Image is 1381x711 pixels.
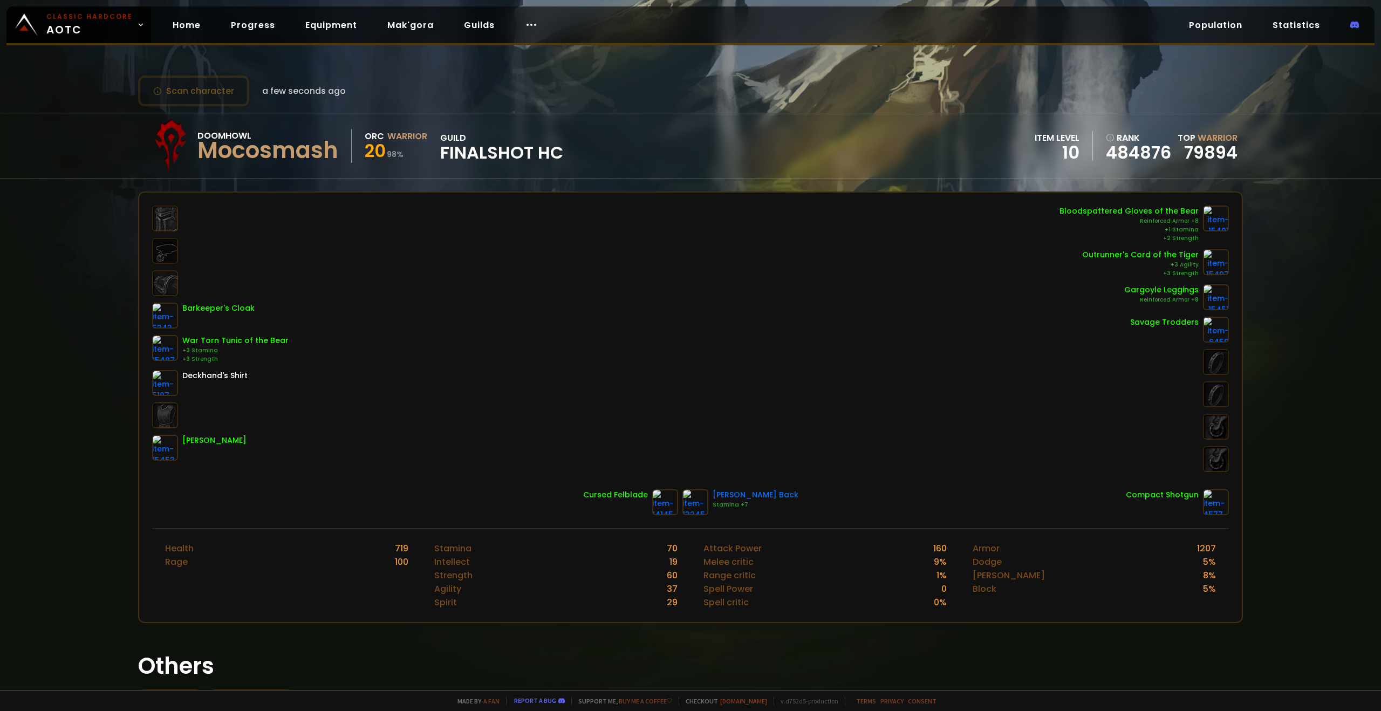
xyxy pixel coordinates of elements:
div: 1 % [936,569,947,582]
div: Attack Power [703,542,762,555]
span: a few seconds ago [262,84,346,98]
div: rank [1106,131,1171,145]
img: item-14145 [652,489,678,515]
div: Outrunner's Cord of the Tiger [1082,249,1199,261]
div: Range critic [703,569,756,582]
div: 70 [667,542,678,555]
div: Orc [365,129,384,143]
span: Support me, [571,697,672,705]
span: v. d752d5 - production [774,697,838,705]
a: Report a bug [514,696,556,705]
img: item-15451 [1203,284,1229,310]
div: +3 Strength [1082,269,1199,278]
a: Privacy [880,697,904,705]
div: [PERSON_NAME] Back [713,489,798,501]
div: 37 [667,582,678,596]
div: +3 Strength [182,355,289,364]
div: [PERSON_NAME] [182,435,247,446]
div: Spell Power [703,582,753,596]
a: Classic HardcoreAOTC [6,6,151,43]
div: 5 % [1203,555,1216,569]
div: Gargoyle Leggings [1124,284,1199,296]
div: Rage [165,555,188,569]
img: item-5107 [152,370,178,396]
div: 29 [667,596,678,609]
div: Melee critic [703,555,754,569]
div: 0 % [934,596,947,609]
div: item level [1035,131,1079,145]
a: Home [164,14,209,36]
img: item-5343 [152,303,178,329]
div: +3 Stamina [182,346,289,355]
img: item-13245 [682,489,708,515]
div: Compact Shotgun [1126,489,1199,501]
div: +3 Agility [1082,261,1199,269]
small: 98 % [387,149,404,160]
div: 9 % [934,555,947,569]
div: 10 [1035,145,1079,161]
div: Agility [434,582,461,596]
div: Bloodspattered Gloves of the Bear [1059,206,1199,217]
div: 1207 [1197,542,1216,555]
img: item-15453 [152,435,178,461]
img: item-15487 [152,335,178,361]
div: 100 [395,555,408,569]
a: [DOMAIN_NAME] [720,697,767,705]
div: Stamina [434,542,471,555]
div: 5 % [1203,582,1216,596]
a: Mak'gora [379,14,442,36]
a: Guilds [455,14,503,36]
span: AOTC [46,12,133,38]
div: Stamina +7 [713,501,798,509]
div: [PERSON_NAME] [973,569,1045,582]
div: Top [1178,131,1238,145]
a: Buy me a coffee [619,697,672,705]
div: Cursed Felblade [583,489,648,501]
a: Terms [856,697,876,705]
div: +1 Stamina [1059,225,1199,234]
div: Strength [434,569,473,582]
div: guild [440,131,563,161]
a: Population [1180,14,1251,36]
span: Checkout [679,697,767,705]
div: Spirit [434,596,457,609]
span: Finalshot HC [440,145,563,161]
div: Health [165,542,194,555]
div: Reinforced Armor +8 [1124,296,1199,304]
div: Deckhand's Shirt [182,370,248,381]
a: Consent [908,697,936,705]
a: a fan [483,697,500,705]
div: 19 [669,555,678,569]
a: 79894 [1184,140,1238,165]
span: Warrior [1198,132,1238,144]
img: item-15497 [1203,249,1229,275]
div: Warrior [387,129,427,143]
div: Armor [973,542,1000,555]
a: Statistics [1264,14,1329,36]
img: item-6459 [1203,317,1229,343]
div: Reinforced Armor +8 [1059,217,1199,225]
img: item-4577 [1203,489,1229,515]
div: Doomhowl [197,129,338,142]
div: 0 [941,582,947,596]
a: Progress [222,14,284,36]
div: 8 % [1203,569,1216,582]
div: 160 [933,542,947,555]
div: 719 [395,542,408,555]
a: 484876 [1106,145,1171,161]
a: Equipment [297,14,366,36]
div: Intellect [434,555,470,569]
div: Barkeeper's Cloak [182,303,255,314]
div: Spell critic [703,596,749,609]
div: Mocosmash [197,142,338,159]
img: item-15491 [1203,206,1229,231]
button: Scan character [138,76,249,106]
div: 60 [667,569,678,582]
div: Block [973,582,996,596]
div: Savage Trodders [1130,317,1199,328]
div: War Torn Tunic of the Bear [182,335,289,346]
div: Dodge [973,555,1002,569]
span: 20 [365,139,386,163]
h1: Others [138,649,1243,683]
small: Classic Hardcore [46,12,133,22]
